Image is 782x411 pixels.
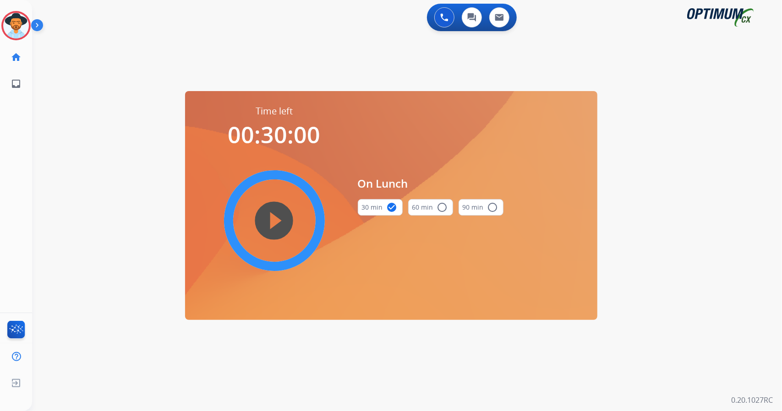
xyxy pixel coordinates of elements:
button: 90 min [459,199,503,216]
mat-icon: inbox [11,78,22,89]
span: Time left [256,105,293,118]
img: avatar [3,13,29,38]
mat-icon: radio_button_unchecked [487,202,498,213]
mat-icon: check_circle [387,202,398,213]
p: 0.20.1027RC [731,395,773,406]
mat-icon: play_circle_filled [269,215,280,226]
mat-icon: radio_button_unchecked [437,202,448,213]
button: 30 min [358,199,403,216]
span: 00:30:00 [228,119,321,150]
span: On Lunch [358,175,503,192]
button: 60 min [408,199,453,216]
mat-icon: home [11,52,22,63]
